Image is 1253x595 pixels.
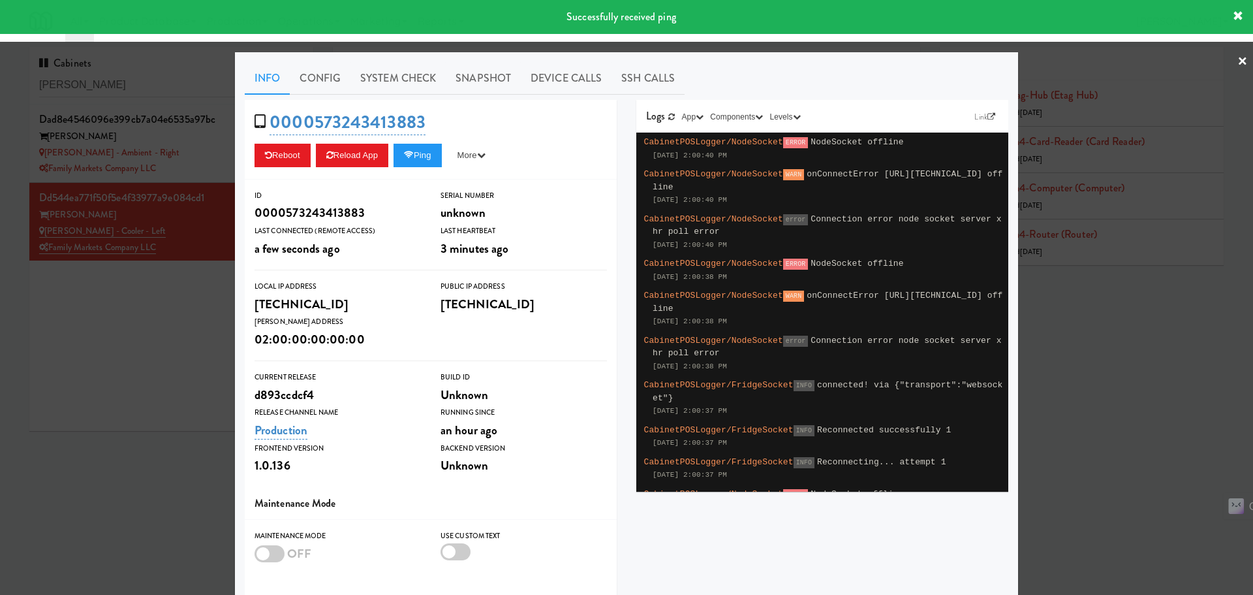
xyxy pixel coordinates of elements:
[783,137,809,148] span: ERROR
[653,471,727,479] span: [DATE] 2:00:37 PM
[653,196,727,204] span: [DATE] 2:00:40 PM
[679,110,707,123] button: App
[255,496,336,511] span: Maintenance Mode
[287,545,311,562] span: OFF
[794,457,814,468] span: INFO
[441,384,607,406] div: Unknown
[441,225,607,238] div: Last Heartbeat
[644,425,794,435] span: CabinetPOSLogger/FridgeSocket
[653,439,727,447] span: [DATE] 2:00:37 PM
[644,137,783,147] span: CabinetPOSLogger/NodeSocket
[255,315,421,329] div: [PERSON_NAME] Address
[811,137,903,147] span: NodeSocket offline
[255,329,421,351] div: 02:00:00:00:00:00
[653,336,1002,359] span: Connection error node socket server xhr poll error
[766,110,803,123] button: Levels
[653,241,727,249] span: [DATE] 2:00:40 PM
[521,62,611,95] a: Device Calls
[255,225,421,238] div: Last Connected (Remote Access)
[653,273,727,281] span: [DATE] 2:00:38 PM
[644,214,783,224] span: CabinetPOSLogger/NodeSocket
[971,110,998,123] a: Link
[644,169,783,179] span: CabinetPOSLogger/NodeSocket
[817,425,951,435] span: Reconnected successfully 1
[783,259,809,270] span: ERROR
[646,108,665,123] span: Logs
[653,214,1002,237] span: Connection error node socket server xhr poll error
[811,489,903,499] span: NodeSocket offline
[707,110,766,123] button: Components
[255,280,421,293] div: Local IP Address
[255,530,421,543] div: Maintenance Mode
[255,371,421,384] div: Current Release
[794,425,814,436] span: INFO
[350,62,446,95] a: System Check
[794,380,814,391] span: INFO
[255,144,311,167] button: Reboot
[316,144,388,167] button: Reload App
[441,240,508,257] span: 3 minutes ago
[394,144,442,167] button: Ping
[653,169,1003,192] span: onConnectError [URL][TECHNICAL_ID] offline
[255,240,340,257] span: a few seconds ago
[441,530,607,543] div: Use Custom Text
[644,336,783,346] span: CabinetPOSLogger/NodeSocket
[653,407,727,415] span: [DATE] 2:00:37 PM
[255,384,421,406] div: d893ccdcf4
[441,293,607,315] div: [TECHNICAL_ID]
[255,406,421,419] div: Release Channel Name
[447,144,496,167] button: More
[441,202,607,224] div: unknown
[441,421,497,439] span: an hour ago
[446,62,521,95] a: Snapshot
[441,189,607,202] div: Serial Number
[255,421,307,440] a: Production
[783,489,809,500] span: ERROR
[441,442,607,455] div: Backend Version
[255,442,421,455] div: Frontend Version
[255,189,421,202] div: ID
[441,371,607,384] div: Build Id
[653,362,727,370] span: [DATE] 2:00:38 PM
[255,202,421,224] div: 0000573243413883
[811,259,903,268] span: NodeSocket offline
[653,317,727,325] span: [DATE] 2:00:38 PM
[644,259,783,268] span: CabinetPOSLogger/NodeSocket
[783,336,809,347] span: error
[644,489,783,499] span: CabinetPOSLogger/NodeSocket
[783,169,804,180] span: WARN
[653,152,727,159] span: [DATE] 2:00:40 PM
[783,214,809,225] span: error
[441,455,607,477] div: Unknown
[644,457,794,467] span: CabinetPOSLogger/FridgeSocket
[245,62,290,95] a: Info
[441,280,607,293] div: Public IP Address
[783,291,804,302] span: WARN
[653,291,1003,314] span: onConnectError [URL][TECHNICAL_ID] offline
[441,406,607,419] div: Running Since
[255,455,421,477] div: 1.0.136
[644,291,783,300] span: CabinetPOSLogger/NodeSocket
[611,62,685,95] a: SSH Calls
[255,293,421,315] div: [TECHNICAL_ID]
[644,380,794,390] span: CabinetPOSLogger/FridgeSocket
[1237,42,1248,82] a: ×
[653,380,1003,403] span: connected! via {"transport":"websocket"}
[817,457,946,467] span: Reconnecting... attempt 1
[270,110,425,135] a: 0000573243413883
[290,62,350,95] a: Config
[566,9,676,24] span: Successfully received ping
